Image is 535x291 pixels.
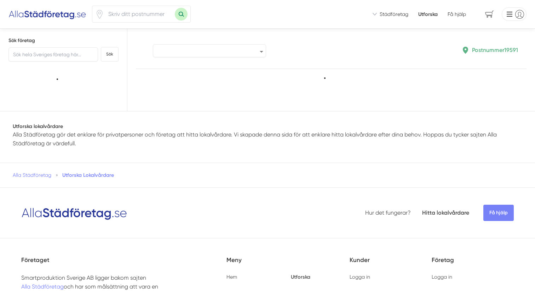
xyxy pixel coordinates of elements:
[104,6,175,22] input: Skriv ditt postnummer
[21,205,127,221] img: Logotyp Alla Städföretag
[8,8,86,20] img: Alla Städföretag
[21,255,226,273] h5: Företaget
[365,209,411,216] a: Hur det fungerar?
[483,205,514,221] span: Få hjälp
[432,274,452,280] a: Logga in
[480,8,499,21] span: navigation-cart
[422,209,469,216] a: Hitta lokalvårdare
[350,255,432,273] h5: Kunder
[101,47,119,62] button: Sök
[432,255,514,273] h5: Företag
[13,171,522,179] nav: Breadcrumb
[291,274,310,280] a: Utforska
[350,274,370,280] a: Logga in
[380,11,408,18] span: Städföretag
[13,123,522,130] h1: Utforska lokalvårdare
[226,255,350,273] h5: Meny
[418,11,438,18] a: Utforska
[8,37,119,44] h5: Sök företag
[472,46,518,54] p: Postnummer 19591
[95,10,104,19] svg: Pin / Karta
[8,47,98,62] input: Sök hela Sveriges företag här...
[95,10,104,19] span: Klicka för att använda din position.
[448,11,466,18] span: Få hjälp
[175,8,188,21] button: Sök med postnummer
[226,274,237,280] a: Hem
[13,130,522,148] p: Alla Städföretag gör det enklare för privatpersoner och företag att hitta lokalvårdare. Vi skapad...
[13,172,51,178] a: Alla Städföretag
[21,283,64,290] a: Alla Städföretag
[56,171,58,179] span: »
[62,172,114,178] a: Utforska Lokalvårdare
